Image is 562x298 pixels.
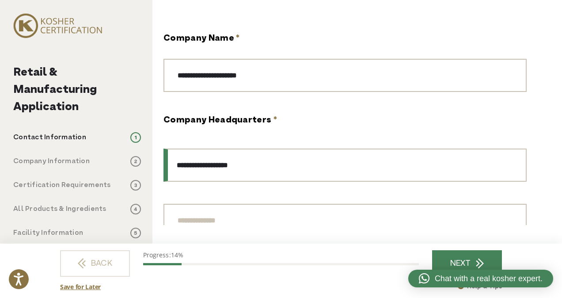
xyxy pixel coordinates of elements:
p: Facility Information [13,228,83,238]
a: Save for Later [60,282,101,291]
span: 14% [171,251,183,259]
span: 5 [130,228,141,238]
p: Company Information [13,156,90,167]
span: 2 [130,156,141,167]
span: 3 [130,180,141,191]
p: All Products & Ingredients [13,204,106,214]
span: 1 [130,132,141,143]
a: Chat with a real kosher expert. [408,270,553,287]
span: 4 [130,204,141,214]
a: NEXT [432,250,502,277]
p: Contact Information [13,132,86,143]
p: Progress: [143,250,419,260]
span: Chat with a real kosher expert. [435,273,543,285]
p: Certification Requirements [13,180,111,191]
h2: Retail & Manufacturing Application [13,64,141,116]
legend: Company Headquarters [163,114,277,127]
label: Company Name [163,32,239,46]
